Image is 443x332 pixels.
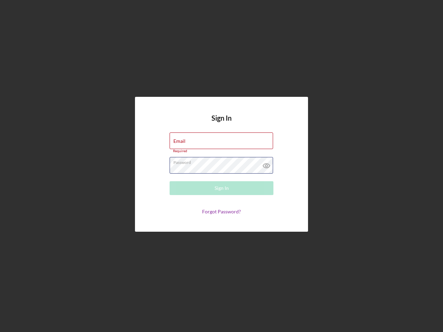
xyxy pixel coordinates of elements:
label: Email [173,138,186,144]
h4: Sign In [211,114,232,132]
a: Forgot Password? [202,209,241,214]
button: Sign In [170,181,273,195]
div: Sign In [215,181,229,195]
div: Required [170,149,273,153]
label: Password [173,157,273,165]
